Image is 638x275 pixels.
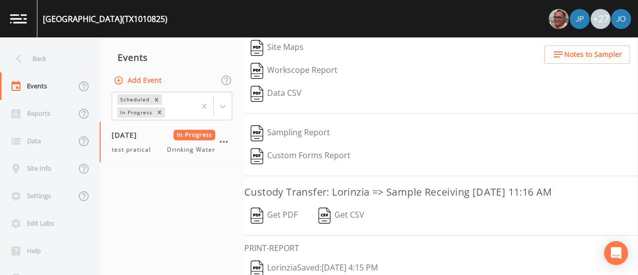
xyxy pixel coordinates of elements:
img: svg%3e [251,63,263,79]
div: Remove In Progress [154,107,165,118]
img: svg%3e [319,208,331,224]
span: [DATE] [112,130,144,140]
button: Get PDF [244,204,304,227]
img: svg%3e [251,125,263,141]
div: Remove Scheduled [151,94,162,105]
img: svg%3e [251,148,263,164]
h6: PRINT-REPORT [244,244,638,253]
div: Joshua gere Paul [569,9,590,29]
div: +27 [591,9,611,29]
img: 3f6d5d0d65d5b3aafc5dc704fbaeae44 [611,9,631,29]
span: Notes to Sampler [564,48,622,61]
div: Open Intercom Messenger [604,241,628,265]
button: Data CSV [244,82,308,105]
button: Notes to Sampler [544,45,630,64]
img: logo [10,14,27,23]
button: Site Maps [244,36,310,59]
button: Workscope Report [244,59,344,82]
div: Events [100,45,244,70]
img: 41241ef155101aa6d92a04480b0d0000 [570,9,590,29]
button: Custom Forms Report [244,145,357,168]
span: test pratical [112,145,157,154]
span: Drinking Water [167,145,215,154]
button: Sampling Report [244,122,336,145]
div: Mike Franklin [548,9,569,29]
img: svg%3e [251,86,263,102]
div: In Progress [117,107,154,118]
span: In Progress [173,130,216,140]
div: Scheduled [117,94,151,105]
a: [DATE]In Progresstest praticalDrinking Water [100,122,244,163]
div: [GEOGRAPHIC_DATA] (TX1010825) [43,13,167,25]
button: Get CSV [312,204,371,227]
img: svg%3e [251,208,263,224]
img: e2d790fa78825a4bb76dcb6ab311d44c [549,9,569,29]
button: Add Event [112,71,165,90]
h3: Custody Transfer: Lorinzia => Sample Receiving [DATE] 11:16 AM [244,184,638,200]
img: svg%3e [251,40,263,56]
